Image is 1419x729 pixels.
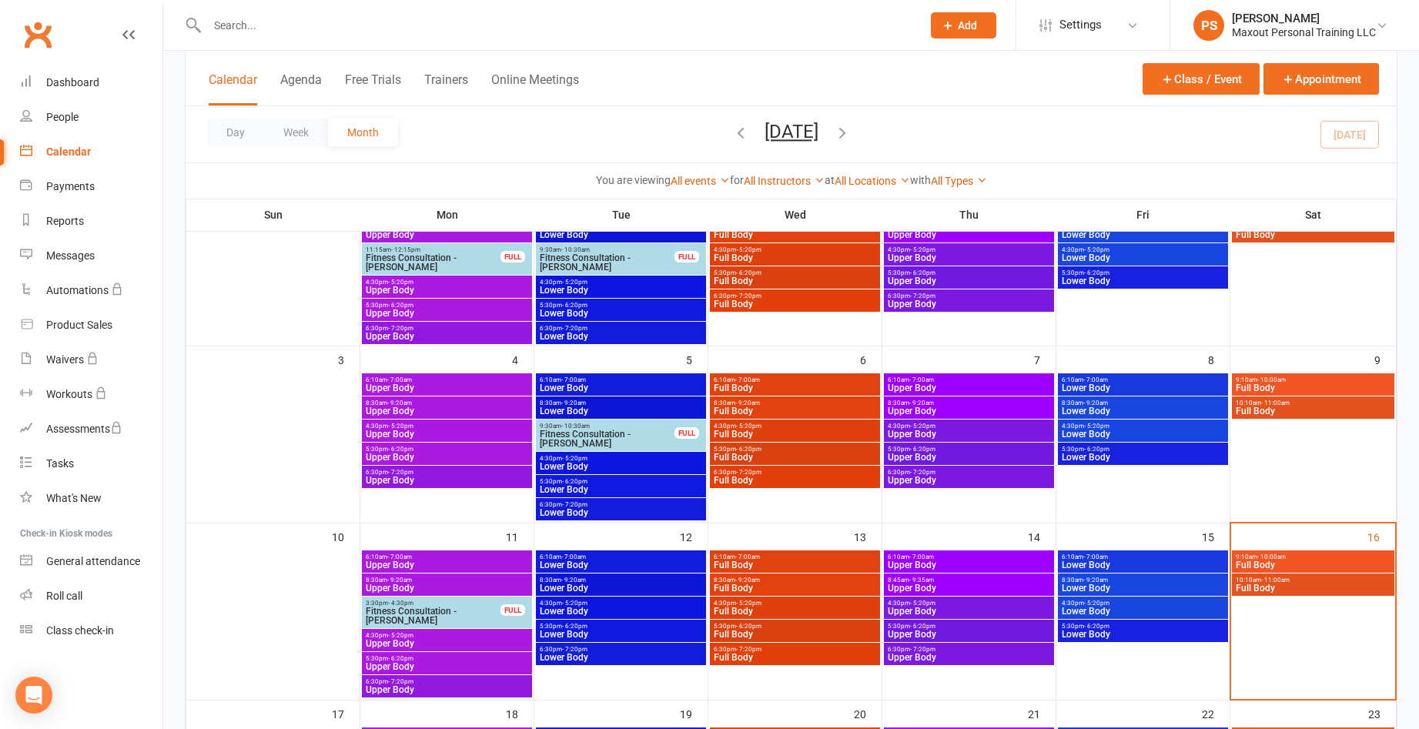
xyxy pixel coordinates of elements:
[365,469,529,476] span: 6:30pm
[561,577,586,584] span: - 9:20am
[1257,553,1286,560] span: - 10:00am
[1235,383,1391,393] span: Full Body
[736,623,761,630] span: - 6:20pm
[887,299,1051,309] span: Upper Body
[365,600,501,607] span: 3:30pm
[735,577,760,584] span: - 9:20am
[365,309,529,318] span: Upper Body
[20,446,162,481] a: Tasks
[338,346,360,372] div: 3
[328,119,398,146] button: Month
[887,446,1051,453] span: 5:30pm
[671,175,730,187] a: All events
[1061,630,1225,639] span: Lower Body
[736,293,761,299] span: - 7:20pm
[539,286,703,295] span: Lower Body
[1367,523,1395,549] div: 16
[674,427,699,439] div: FULL
[20,273,162,308] a: Automations
[736,269,761,276] span: - 6:20pm
[713,553,877,560] span: 6:10am
[539,600,703,607] span: 4:30pm
[713,400,877,406] span: 8:30am
[388,446,413,453] span: - 6:20pm
[1208,346,1230,372] div: 8
[562,646,587,653] span: - 7:20pm
[539,400,703,406] span: 8:30am
[910,600,935,607] span: - 5:20pm
[561,400,586,406] span: - 9:20am
[46,423,122,435] div: Assessments
[713,430,877,439] span: Full Body
[1056,199,1230,231] th: Fri
[1061,446,1225,453] span: 5:30pm
[931,12,996,38] button: Add
[854,523,882,549] div: 13
[1235,230,1391,239] span: Full Body
[910,174,931,186] strong: with
[735,376,760,383] span: - 7:00am
[46,590,82,602] div: Roll call
[365,376,529,383] span: 6:10am
[931,175,987,187] a: All Types
[365,400,529,406] span: 8:30am
[387,553,412,560] span: - 7:00am
[562,455,587,462] span: - 5:20pm
[562,478,587,485] span: - 6:20pm
[1061,423,1225,430] span: 4:30pm
[1034,346,1056,372] div: 7
[539,302,703,309] span: 5:30pm
[887,584,1051,593] span: Upper Body
[539,230,703,239] span: Lower Body
[1232,12,1376,25] div: [PERSON_NAME]
[1261,577,1290,584] span: - 11:00am
[539,577,703,584] span: 8:30am
[561,553,586,560] span: - 7:00am
[713,630,877,639] span: Full Body
[18,15,57,54] a: Clubworx
[1061,246,1225,253] span: 4:30pm
[46,319,112,331] div: Product Sales
[562,279,587,286] span: - 5:20pm
[1061,453,1225,462] span: Lower Body
[365,553,529,560] span: 6:10am
[713,584,877,593] span: Full Body
[562,501,587,508] span: - 7:20pm
[20,377,162,412] a: Workouts
[512,346,534,372] div: 4
[1261,400,1290,406] span: - 11:00am
[365,279,529,286] span: 4:30pm
[388,632,413,639] span: - 5:20pm
[365,560,529,570] span: Upper Body
[1061,276,1225,286] span: Lower Body
[713,299,877,309] span: Full Body
[1084,246,1109,253] span: - 5:20pm
[1232,25,1376,39] div: Maxout Personal Training LLC
[561,423,590,430] span: - 10:30am
[1235,577,1391,584] span: 10:10am
[713,423,877,430] span: 4:30pm
[539,607,703,616] span: Lower Body
[736,446,761,453] span: - 6:20pm
[500,251,525,263] div: FULL
[46,145,91,158] div: Calendar
[713,453,877,462] span: Full Body
[713,560,877,570] span: Full Body
[1374,346,1396,372] div: 9
[1061,577,1225,584] span: 8:30am
[365,325,529,332] span: 6:30pm
[1235,553,1391,560] span: 9:10am
[365,430,529,439] span: Upper Body
[887,376,1051,383] span: 6:10am
[365,453,529,462] span: Upper Body
[887,406,1051,416] span: Upper Body
[539,508,703,517] span: Lower Body
[1061,584,1225,593] span: Lower Body
[713,476,877,485] span: Full Body
[910,469,935,476] span: - 7:20pm
[561,376,586,383] span: - 7:00am
[20,614,162,648] a: Class kiosk mode
[207,119,264,146] button: Day
[910,446,935,453] span: - 6:20pm
[1083,577,1108,584] span: - 9:20am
